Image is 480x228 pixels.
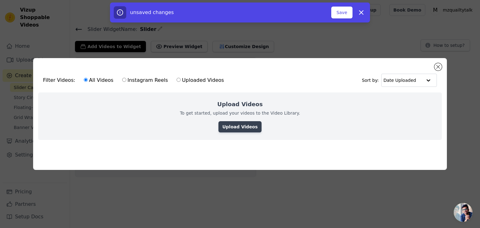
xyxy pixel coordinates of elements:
button: Save [331,7,352,18]
a: Upload Videos [218,121,261,132]
div: Sort by: [362,74,437,87]
div: Filter Videos: [43,73,227,87]
a: Open chat [454,203,472,222]
span: unsaved changes [130,9,174,15]
label: All Videos [83,76,114,84]
button: Close modal [434,63,442,71]
p: To get started, upload your videos to the Video Library. [180,110,300,116]
label: Uploaded Videos [176,76,224,84]
label: Instagram Reels [122,76,168,84]
h2: Upload Videos [217,100,262,109]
